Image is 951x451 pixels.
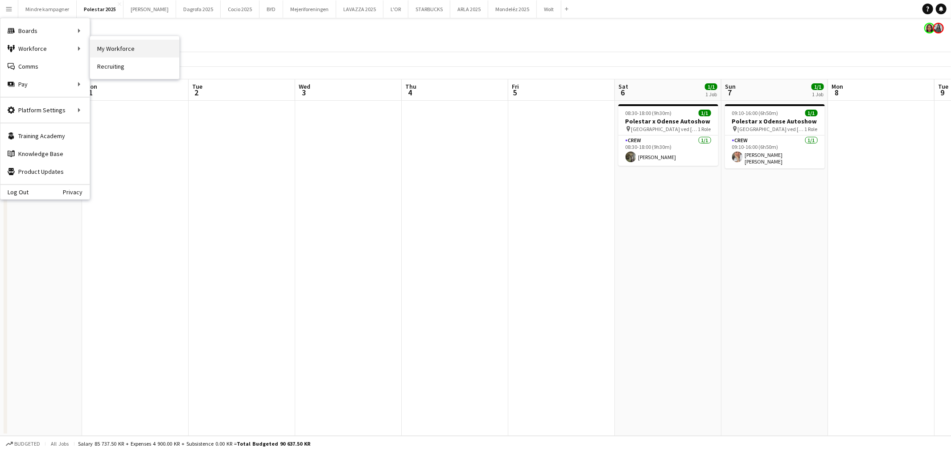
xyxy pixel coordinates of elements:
a: My Workforce [90,40,179,57]
div: 1 Job [705,91,717,98]
app-card-role: Crew1/108:30-18:00 (9h30m)[PERSON_NAME] [618,135,718,166]
div: Boards [0,22,90,40]
button: LAVAZZA 2025 [336,0,383,18]
span: Sun [725,82,736,90]
button: Budgeted [4,439,41,449]
button: Mondeléz 2025 [488,0,537,18]
span: 8 [830,87,843,98]
div: 1 Job [812,91,823,98]
span: 1/1 [811,83,824,90]
span: 1/1 [705,83,717,90]
h3: Polestar x Odense Autoshow [725,117,825,125]
span: Mon [832,82,843,90]
button: BYD [259,0,283,18]
span: 4 [404,87,416,98]
button: L'OR [383,0,408,18]
span: Tue [938,82,948,90]
a: Comms [0,57,90,75]
div: Workforce [0,40,90,57]
button: Mejeriforeningen [283,0,336,18]
span: 7 [724,87,736,98]
span: 1/1 [805,110,818,116]
button: Cocio 2025 [221,0,259,18]
span: [GEOGRAPHIC_DATA] ved [GEOGRAPHIC_DATA]. [631,126,698,132]
app-job-card: 09:10-16:00 (6h50m)1/1Polestar x Odense Autoshow [GEOGRAPHIC_DATA] ved [GEOGRAPHIC_DATA].1 RoleCr... [725,104,825,168]
span: 6 [617,87,628,98]
app-user-avatar: Mia Tidemann [933,23,944,33]
app-user-avatar: Kasandra Ghantous [924,23,935,33]
app-job-card: 08:30-18:00 (9h30m)1/1Polestar x Odense Autoshow [GEOGRAPHIC_DATA] ved [GEOGRAPHIC_DATA].1 RoleCr... [618,104,718,166]
button: ARLA 2025 [450,0,488,18]
div: Pay [0,75,90,93]
span: Total Budgeted 90 637.50 KR [237,440,310,447]
span: All jobs [49,440,70,447]
a: Training Academy [0,127,90,145]
button: Wolt [537,0,561,18]
div: Salary 85 737.50 KR + Expenses 4 900.00 KR + Subsistence 0.00 KR = [78,440,310,447]
span: 3 [297,87,310,98]
button: Mindre kampagner [18,0,77,18]
span: 1 Role [698,126,711,132]
span: [GEOGRAPHIC_DATA] ved [GEOGRAPHIC_DATA]. [738,126,805,132]
a: Log Out [0,189,29,196]
a: Privacy [63,189,90,196]
span: 08:30-18:00 (9h30m) [626,110,672,116]
button: Polestar 2025 [77,0,124,18]
button: STARBUCKS [408,0,450,18]
span: 1 [84,87,97,98]
a: Recruiting [90,57,179,75]
button: [PERSON_NAME] [124,0,176,18]
span: Thu [405,82,416,90]
span: 2 [191,87,202,98]
app-card-role: Crew1/109:10-16:00 (6h50m)[PERSON_NAME] [PERSON_NAME] [725,135,825,168]
div: Platform Settings [0,101,90,119]
span: Fri [512,82,519,90]
span: Mon [86,82,97,90]
span: Sat [618,82,628,90]
span: 1/1 [699,110,711,116]
span: 9 [937,87,948,98]
a: Knowledge Base [0,145,90,163]
span: Budgeted [14,441,40,447]
a: Product Updates [0,163,90,180]
span: 5 [510,87,519,98]
span: Wed [299,82,310,90]
span: 09:10-16:00 (6h50m) [732,110,778,116]
span: Tue [192,82,202,90]
h3: Polestar x Odense Autoshow [618,117,718,125]
button: Dagrofa 2025 [176,0,221,18]
span: 1 Role [805,126,818,132]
